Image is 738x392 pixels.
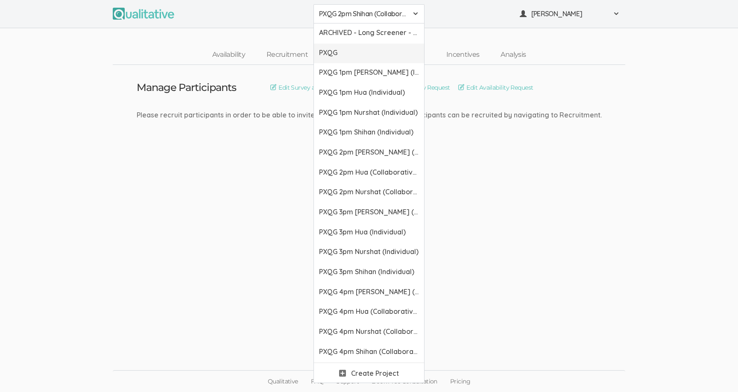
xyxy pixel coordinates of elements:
[256,46,319,64] a: Recruitment
[314,263,424,283] a: PXQG 3pm Shihan (Individual)
[319,247,419,257] span: PXQG 3pm Nurshat (Individual)
[319,147,419,157] span: PXQG 2pm [PERSON_NAME] (Collaborative)
[313,4,425,23] button: PXQG 2pm Shihan (Collaborative)
[319,9,408,19] span: PXQG 2pm Shihan (Collaborative)
[137,110,602,120] div: Please recruit participants in order to be able to invite them to submit availability. Participan...
[319,267,419,277] span: PXQG 3pm Shihan (Individual)
[319,127,419,137] span: PXQG 1pm Shihan (Individual)
[319,207,419,217] span: PXQG 3pm [PERSON_NAME] (Individual)
[319,167,419,177] span: PXQG 2pm Hua (Collaborative)
[314,302,424,322] a: PXQG 4pm Hua (Collaborative)
[314,103,424,123] a: PXQG 1pm Nurshat (Individual)
[314,44,424,64] a: PXQG
[113,8,174,20] img: Qualitative
[319,48,419,58] span: PXQG
[319,28,419,38] span: ARCHIVED - Long Screener - PXQG 1pm Hua (Individual)
[137,82,237,93] h3: Manage Participants
[339,370,346,377] img: plus.svg
[314,183,424,203] a: PXQG 2pm Nurshat (Collaborative)
[531,9,608,19] span: [PERSON_NAME]
[314,363,424,383] a: Create Project
[314,203,424,223] a: PXQG 3pm [PERSON_NAME] (Individual)
[351,369,399,378] span: Create Project
[314,83,424,103] a: PXQG 1pm Hua (Individual)
[319,307,419,316] span: PXQG 4pm Hua (Collaborative)
[436,46,490,64] a: Incentives
[314,322,424,342] a: PXQG 4pm Nurshat (Collaborative)
[314,223,424,243] a: PXQG 3pm Hua (Individual)
[202,46,256,64] a: Availability
[458,83,533,92] a: Edit Availability Request
[319,227,419,237] span: PXQG 3pm Hua (Individual)
[319,347,419,357] span: PXQG 4pm Shihan (Collaborative)
[514,4,625,23] button: [PERSON_NAME]
[319,187,419,197] span: PXQG 2pm Nurshat (Collaborative)
[314,243,424,263] a: PXQG 3pm Nurshat (Individual)
[314,283,424,303] a: PXQG 4pm [PERSON_NAME] (Collaborative)
[444,371,477,392] a: Pricing
[305,371,330,392] a: FAQ
[270,83,378,92] a: Edit Survey and Availability Request
[314,163,424,183] a: PXQG 2pm Hua (Collaborative)
[314,143,424,163] a: PXQG 2pm [PERSON_NAME] (Collaborative)
[314,63,424,83] a: PXQG 1pm [PERSON_NAME] (Individual)
[319,67,419,77] span: PXQG 1pm [PERSON_NAME] (Individual)
[314,342,424,363] a: PXQG 4pm Shihan (Collaborative)
[695,351,738,392] iframe: Chat Widget
[319,108,419,117] span: PXQG 1pm Nurshat (Individual)
[319,327,419,336] span: PXQG 4pm Nurshat (Collaborative)
[314,23,424,44] a: ARCHIVED - Long Screener - PXQG 1pm Hua (Individual)
[490,46,536,64] a: Analysis
[261,371,305,392] a: Qualitative
[314,123,424,143] a: PXQG 1pm Shihan (Individual)
[319,88,419,97] span: PXQG 1pm Hua (Individual)
[319,287,419,297] span: PXQG 4pm [PERSON_NAME] (Collaborative)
